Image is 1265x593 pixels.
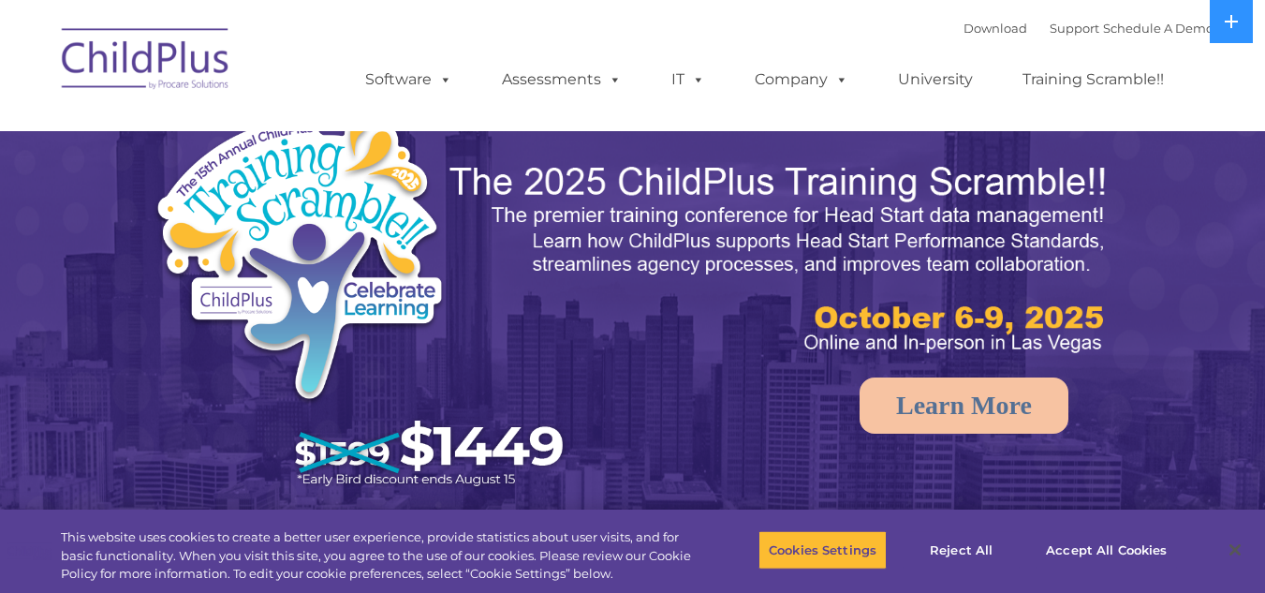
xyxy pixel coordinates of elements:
a: Download [963,21,1027,36]
a: Schedule A Demo [1103,21,1214,36]
a: Learn More [860,378,1068,434]
a: Training Scramble!! [1004,61,1183,98]
a: Software [346,61,471,98]
a: Assessments [483,61,640,98]
a: University [879,61,992,98]
div: This website uses cookies to create a better user experience, provide statistics about user visit... [61,528,696,584]
span: Last name [260,124,317,138]
button: Cookies Settings [758,530,887,570]
font: | [963,21,1214,36]
a: Company [736,61,867,98]
button: Close [1214,529,1256,571]
img: ChildPlus by Procare Solutions [52,15,240,109]
button: Accept All Cookies [1036,530,1177,570]
a: IT [653,61,724,98]
span: Phone number [260,200,340,215]
a: Support [1050,21,1099,36]
button: Reject All [903,530,1020,570]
